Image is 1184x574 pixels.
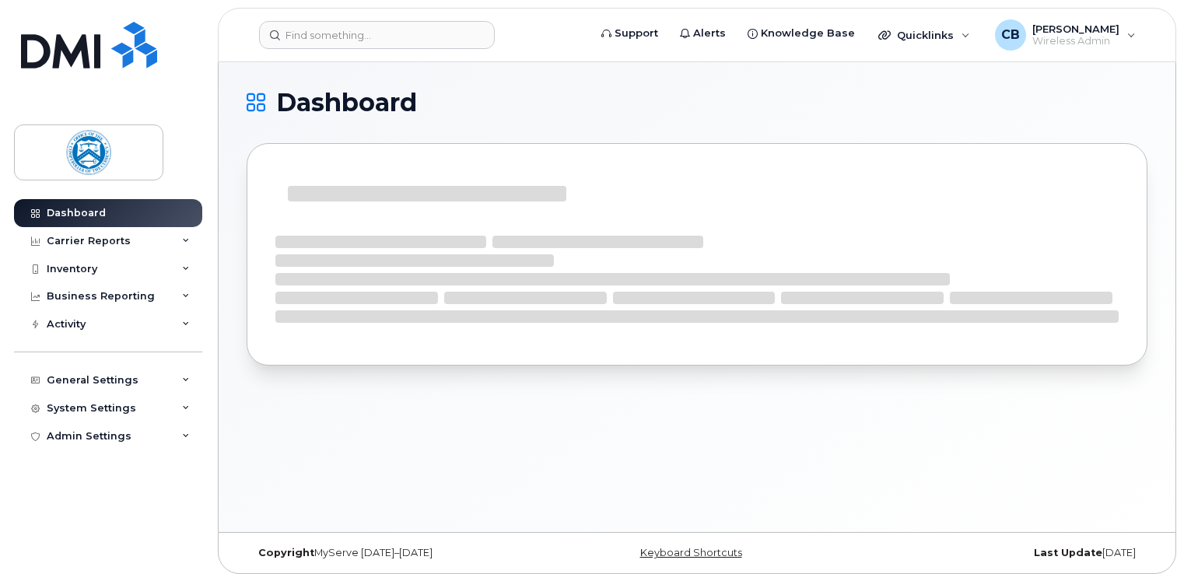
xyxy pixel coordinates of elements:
[640,547,742,558] a: Keyboard Shortcuts
[247,547,547,559] div: MyServe [DATE]–[DATE]
[1034,547,1102,558] strong: Last Update
[258,547,314,558] strong: Copyright
[847,547,1147,559] div: [DATE]
[276,91,417,114] span: Dashboard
